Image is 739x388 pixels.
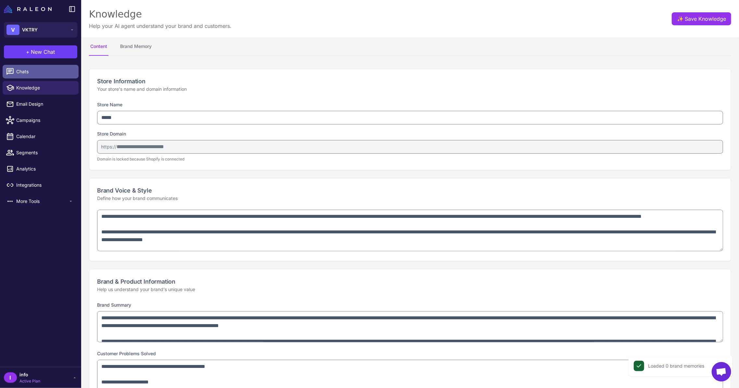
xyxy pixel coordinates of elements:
[4,45,77,58] button: +New Chat
[19,378,40,384] span: Active Plan
[22,26,38,33] span: VKTRY
[6,25,19,35] div: V
[97,186,723,195] h2: Brand Voice & Style
[3,146,79,159] a: Segments
[89,8,232,21] div: Knowledge
[672,12,731,25] button: ✨Save Knowledge
[31,48,55,56] span: New Chat
[16,100,73,108] span: Email Design
[16,68,73,75] span: Chats
[16,182,73,189] span: Integrations
[19,371,40,378] span: info
[16,198,68,205] span: More Tools
[648,362,704,370] div: Loaded 0 brand memories
[719,361,729,371] button: Close
[16,149,73,156] span: Segments
[97,351,156,356] label: Customer Problems Solved
[16,117,73,124] span: Campaigns
[3,81,79,95] a: Knowledge
[97,86,723,93] p: Your store's name and domain information
[4,372,17,383] div: I
[712,362,731,382] a: Open chat
[97,156,723,162] p: Domain is locked because Shopify is connected
[97,102,122,107] label: Store Name
[16,165,73,172] span: Analytics
[16,133,73,140] span: Calendar
[97,195,723,202] p: Define how your brand communicates
[3,113,79,127] a: Campaigns
[119,38,153,56] button: Brand Memory
[89,22,232,30] p: Help your AI agent understand your brand and customers.
[97,131,126,136] label: Store Domain
[26,48,30,56] span: +
[677,15,682,20] span: ✨
[3,130,79,143] a: Calendar
[16,84,73,91] span: Knowledge
[89,38,108,56] button: Content
[97,77,723,86] h2: Store Information
[3,178,79,192] a: Integrations
[97,277,723,286] h2: Brand & Product Information
[3,162,79,176] a: Analytics
[4,22,77,38] button: VVKTRY
[97,302,131,308] label: Brand Summary
[3,65,79,78] a: Chats
[97,286,723,293] p: Help us understand your brand's unique value
[3,97,79,111] a: Email Design
[4,5,52,13] img: Raleon Logo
